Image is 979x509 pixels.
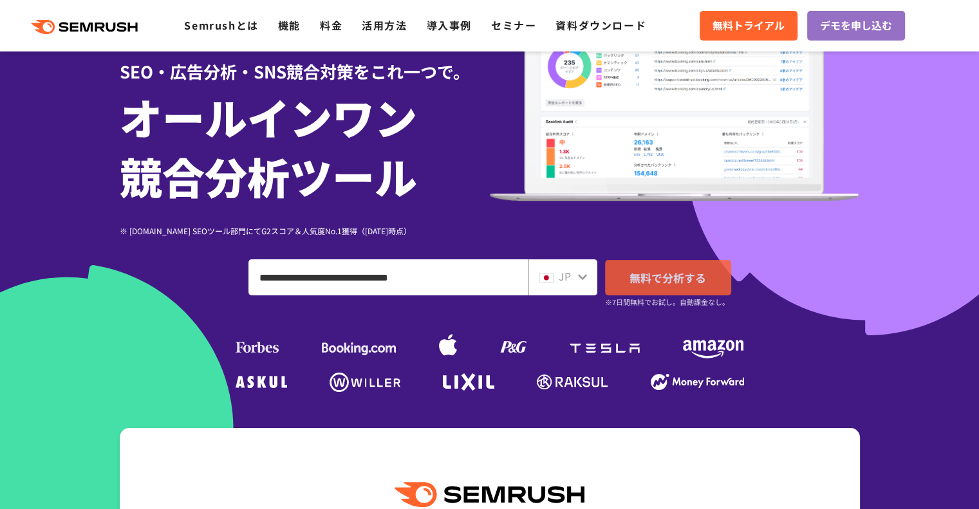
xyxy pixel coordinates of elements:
a: 機能 [278,17,301,33]
span: 無料で分析する [629,270,706,286]
a: セミナー [491,17,536,33]
img: Semrush [395,482,584,507]
a: 資料ダウンロード [555,17,646,33]
small: ※7日間無料でお試し。自動課金なし。 [605,296,729,308]
a: 導入事例 [427,17,472,33]
div: SEO・広告分析・SNS競合対策をこれ一つで。 [120,39,490,84]
a: 活用方法 [362,17,407,33]
a: 無料トライアル [700,11,797,41]
div: ※ [DOMAIN_NAME] SEOツール部門にてG2スコア＆人気度No.1獲得（[DATE]時点） [120,225,490,237]
a: Semrushとは [184,17,258,33]
span: JP [559,268,571,284]
a: 料金 [320,17,342,33]
a: デモを申し込む [807,11,905,41]
a: 無料で分析する [605,260,731,295]
input: ドメイン、キーワードまたはURLを入力してください [249,260,528,295]
span: デモを申し込む [820,17,892,34]
span: 無料トライアル [713,17,785,34]
h1: オールインワン 競合分析ツール [120,87,490,205]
